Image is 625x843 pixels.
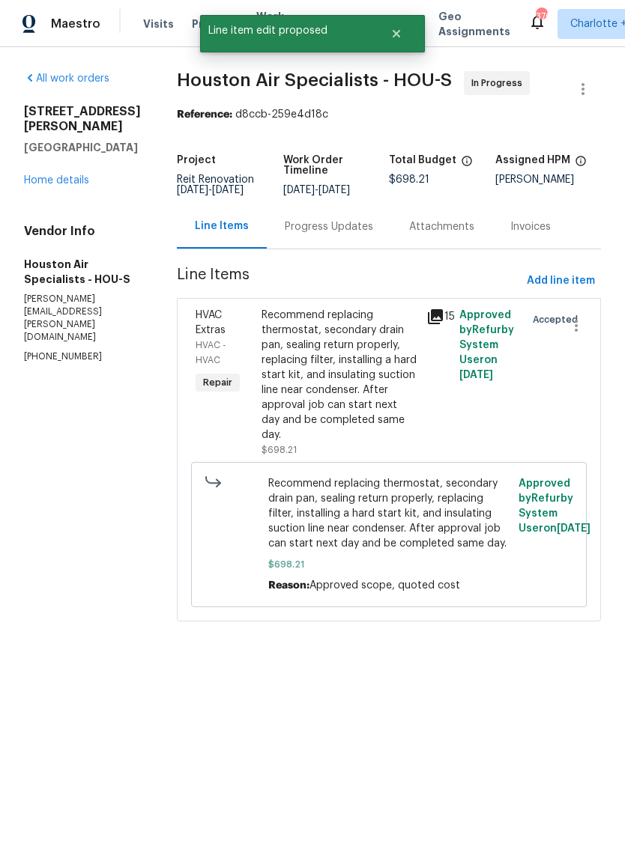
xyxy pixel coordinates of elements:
[196,310,226,335] span: HVAC Extras
[575,155,587,174] span: The hpm assigned to this work order.
[177,185,208,195] span: [DATE]
[283,185,350,195] span: -
[192,16,238,31] span: Projects
[177,174,254,195] span: Reit Renovation
[24,293,141,344] p: [PERSON_NAME][EMAIL_ADDRESS][PERSON_NAME][DOMAIN_NAME]
[536,9,546,24] div: 376
[177,155,216,165] h5: Project
[557,523,591,534] span: [DATE]
[24,104,141,134] h2: [STREET_ADDRESS][PERSON_NAME]
[459,370,493,380] span: [DATE]
[389,155,456,165] h5: Total Budget
[495,174,602,185] div: [PERSON_NAME]
[177,185,244,195] span: -
[285,219,373,234] div: Progress Updates
[197,375,238,390] span: Repair
[519,478,591,534] span: Approved by Refurby System User on
[143,16,174,31] span: Visits
[256,9,295,39] span: Work Orders
[495,155,570,165] h5: Assigned HPM
[521,267,601,295] button: Add line item
[533,312,584,327] span: Accepted
[459,310,514,380] span: Approved by Refurby System User on
[24,175,89,186] a: Home details
[24,257,141,287] h5: Houston Air Specialists - HOU-S
[177,109,232,120] b: Reference:
[510,219,551,234] div: Invoices
[262,308,417,442] div: Recommend replacing thermostat, secondary drain pan, sealing return properly, replacing filter, i...
[409,219,474,234] div: Attachments
[372,19,421,49] button: Close
[24,224,141,239] h4: Vendor Info
[212,185,244,195] span: [DATE]
[438,9,510,39] span: Geo Assignments
[471,76,528,91] span: In Progress
[200,15,372,46] span: Line item edit proposed
[426,308,450,326] div: 15
[196,341,226,365] span: HVAC - HVAC
[177,107,601,122] div: d8ccb-259e4d18c
[318,185,350,195] span: [DATE]
[283,185,315,195] span: [DATE]
[461,155,473,174] span: The total cost of line items that have been proposed by Opendoor. This sum includes line items th...
[177,71,452,89] span: Houston Air Specialists - HOU-S
[268,557,510,572] span: $698.21
[24,350,141,363] p: [PHONE_NUMBER]
[262,445,297,454] span: $698.21
[389,174,429,185] span: $698.21
[268,580,310,591] span: Reason:
[24,73,109,84] a: All work orders
[268,476,510,551] span: Recommend replacing thermostat, secondary drain pan, sealing return properly, replacing filter, i...
[283,155,390,176] h5: Work Order Timeline
[177,267,521,295] span: Line Items
[24,140,141,155] h5: [GEOGRAPHIC_DATA]
[195,219,249,234] div: Line Items
[310,580,460,591] span: Approved scope, quoted cost
[527,272,595,290] span: Add line item
[51,16,100,31] span: Maestro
